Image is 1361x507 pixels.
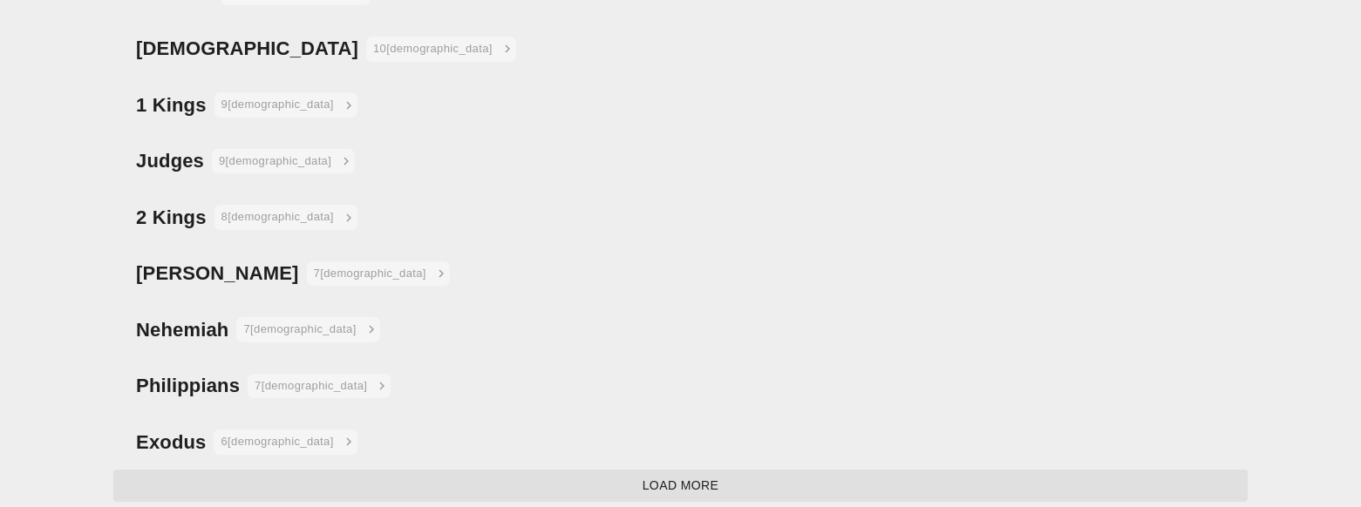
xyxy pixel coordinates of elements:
[136,35,358,62] div: [DEMOGRAPHIC_DATA]
[136,372,240,399] div: Philippians
[235,316,380,343] button: 7[DEMOGRAPHIC_DATA]
[306,260,451,287] button: 7[DEMOGRAPHIC_DATA]
[373,39,514,59] span: 10 [DEMOGRAPHIC_DATA]
[219,152,352,172] span: 9 [DEMOGRAPHIC_DATA]
[213,429,357,456] button: 6[DEMOGRAPHIC_DATA]
[365,36,517,63] button: 10[DEMOGRAPHIC_DATA]
[247,373,391,400] button: 7[DEMOGRAPHIC_DATA]
[1274,420,1340,486] iframe: Drift Widget Chat Controller
[211,148,356,175] button: 9[DEMOGRAPHIC_DATA]
[127,475,1234,497] span: Load more
[221,95,355,115] span: 9 [DEMOGRAPHIC_DATA]
[255,376,388,396] span: 7 [DEMOGRAPHIC_DATA]
[214,204,358,231] button: 8[DEMOGRAPHIC_DATA]
[136,91,207,118] div: 1 Kings
[221,207,355,227] span: 8 [DEMOGRAPHIC_DATA]
[136,260,299,287] div: [PERSON_NAME]
[243,320,377,340] span: 7 [DEMOGRAPHIC_DATA]
[136,147,204,174] div: Judges
[314,264,447,284] span: 7 [DEMOGRAPHIC_DATA]
[113,470,1248,502] button: Load more
[136,204,207,231] div: 2 Kings
[136,429,206,456] div: Exodus
[221,432,354,452] span: 6 [DEMOGRAPHIC_DATA]
[214,91,358,118] button: 9[DEMOGRAPHIC_DATA]
[136,316,228,343] div: Nehemiah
